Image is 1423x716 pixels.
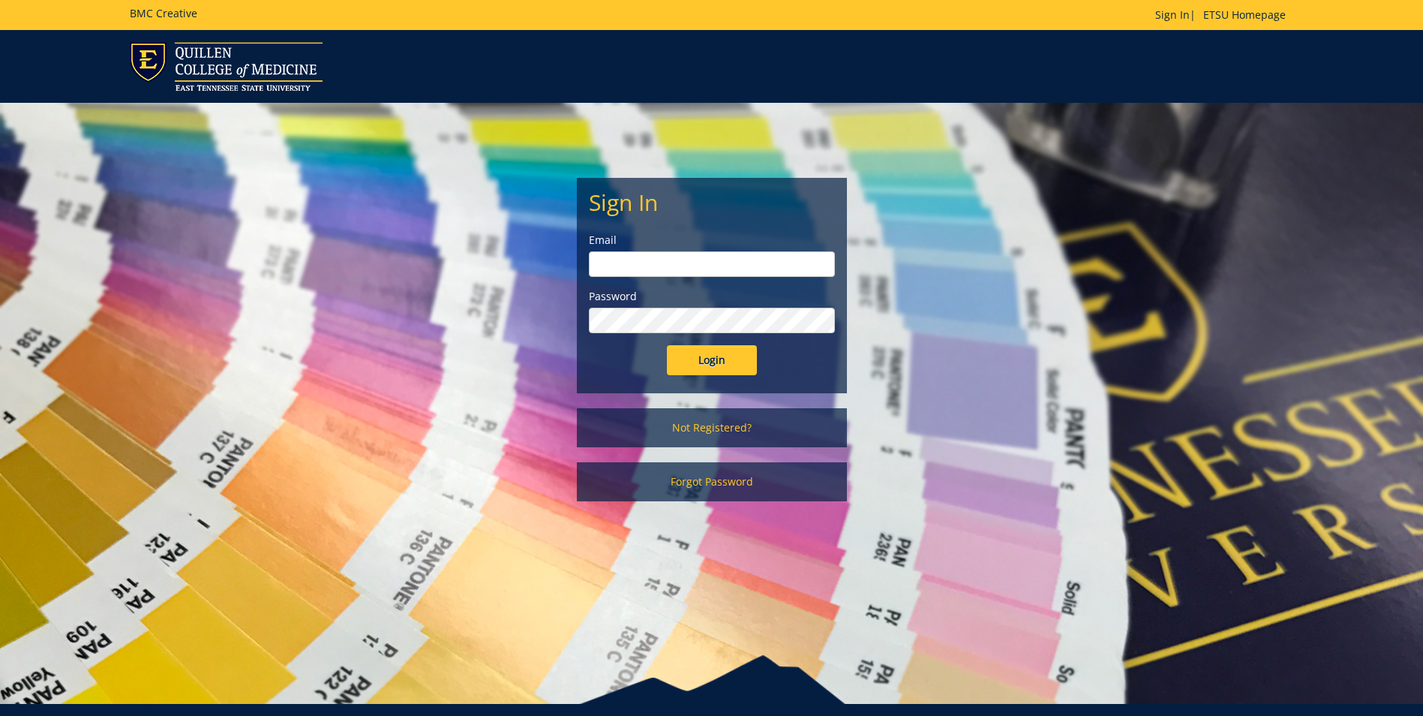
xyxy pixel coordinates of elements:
[1155,8,1293,23] p: |
[589,233,835,248] label: Email
[130,8,197,19] h5: BMC Creative
[667,345,757,375] input: Login
[1196,8,1293,22] a: ETSU Homepage
[577,408,847,447] a: Not Registered?
[577,462,847,501] a: Forgot Password
[589,190,835,215] h2: Sign In
[589,289,835,304] label: Password
[1155,8,1190,22] a: Sign In
[130,42,323,91] img: ETSU logo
